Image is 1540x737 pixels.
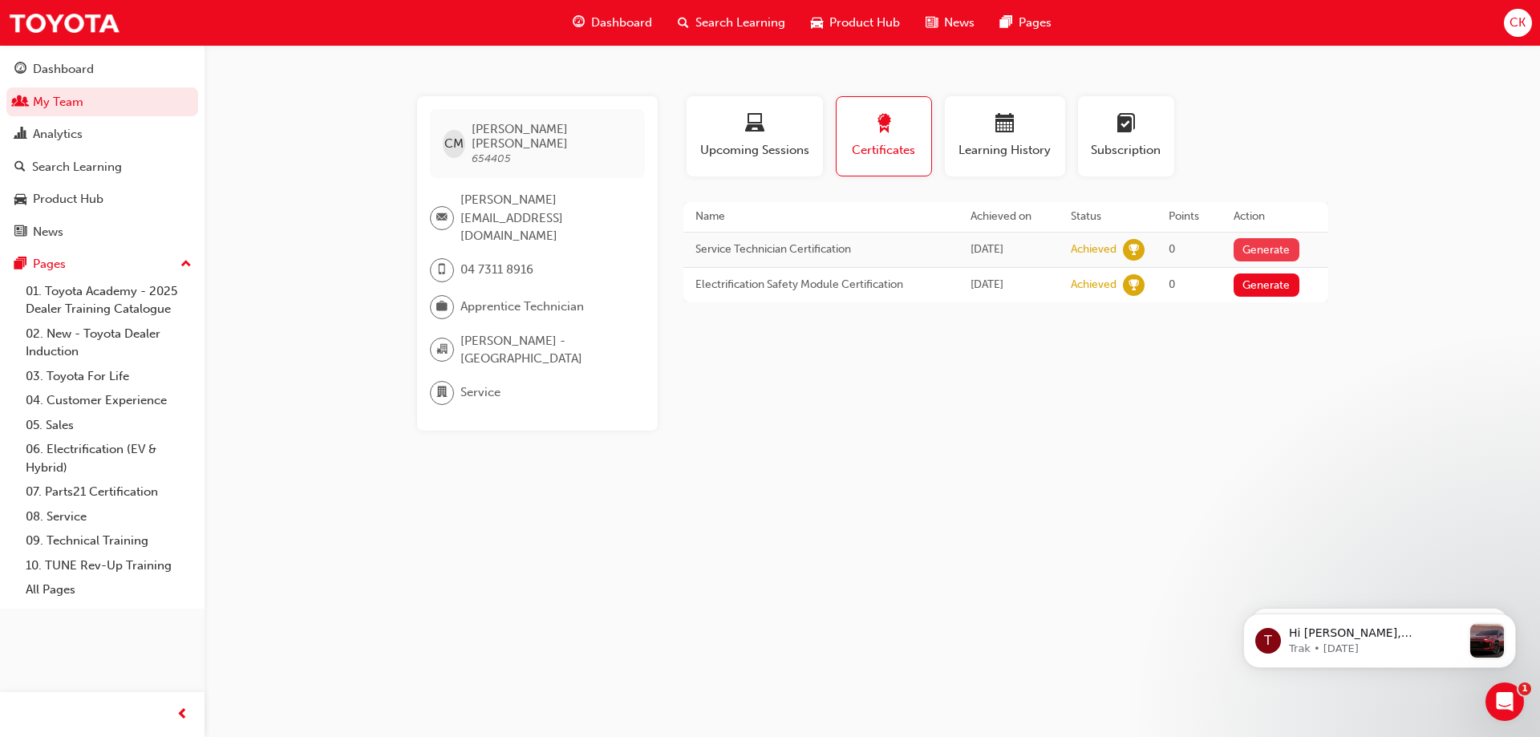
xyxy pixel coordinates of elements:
span: guage-icon [573,13,585,33]
span: calendar-icon [995,114,1015,136]
div: Pages [33,255,66,273]
a: car-iconProduct Hub [798,6,913,39]
span: Product Hub [829,14,900,32]
td: Electrification Safety Module Certification [683,267,958,302]
span: CM [444,135,464,153]
a: Dashboard [6,55,198,84]
span: Learning History [957,141,1053,160]
span: chart-icon [14,128,26,142]
a: 06. Electrification (EV & Hybrid) [19,437,198,480]
span: people-icon [14,95,26,110]
div: Analytics [33,125,83,144]
button: Pages [6,249,198,279]
div: Achieved [1071,277,1116,293]
span: Search Learning [695,14,785,32]
span: 654405 [472,152,511,165]
th: Points [1157,202,1222,232]
span: search-icon [14,160,26,175]
span: Subscription [1090,141,1162,160]
div: Dashboard [33,60,94,79]
th: Status [1059,202,1157,232]
span: learningRecordVerb_ACHIEVE-icon [1123,239,1145,261]
button: Upcoming Sessions [687,96,823,176]
span: Certificates [849,141,919,160]
span: news-icon [926,13,938,33]
span: [PERSON_NAME][EMAIL_ADDRESS][DOMAIN_NAME] [460,191,632,245]
span: 1 [1518,682,1531,695]
button: Generate [1234,238,1299,261]
button: DashboardMy TeamAnalyticsSearch LearningProduct HubNews [6,51,198,249]
span: car-icon [811,13,823,33]
span: news-icon [14,225,26,240]
span: CK [1510,14,1526,32]
a: pages-iconPages [987,6,1064,39]
a: 10. TUNE Rev-Up Training [19,553,198,578]
span: 0 [1169,242,1175,256]
img: Trak [8,5,120,41]
span: mobile-icon [436,260,448,281]
a: search-iconSearch Learning [665,6,798,39]
span: [PERSON_NAME] - [GEOGRAPHIC_DATA] [460,332,632,368]
span: car-icon [14,192,26,207]
span: department-icon [436,383,448,403]
a: 09. Technical Training [19,528,198,553]
span: email-icon [436,208,448,229]
span: Mon Aug 18 2025 17:04:54 GMT+0930 (Australian Central Standard Time) [971,242,1003,256]
span: pages-icon [14,257,26,272]
th: Achieved on [958,202,1060,232]
div: News [33,223,63,241]
span: [PERSON_NAME] [PERSON_NAME] [472,122,631,151]
iframe: Intercom notifications message [1219,581,1540,694]
div: Product Hub [33,190,103,209]
span: Dashboard [591,14,652,32]
button: Subscription [1078,96,1174,176]
span: up-icon [180,254,192,275]
td: Service Technician Certification [683,232,958,267]
div: Search Learning [32,158,122,176]
a: guage-iconDashboard [560,6,665,39]
a: 08. Service [19,504,198,529]
div: Achieved [1071,242,1116,257]
a: 07. Parts21 Certification [19,480,198,504]
span: 04 7311 8916 [460,261,533,279]
span: learningRecordVerb_ACHIEVE-icon [1123,274,1145,296]
a: All Pages [19,577,198,602]
a: Search Learning [6,152,198,182]
span: organisation-icon [436,339,448,360]
span: guage-icon [14,63,26,77]
a: My Team [6,87,198,117]
span: laptop-icon [745,114,764,136]
span: News [944,14,975,32]
span: Wed May 28 2025 15:12:12 GMT+0930 (Australian Central Standard Time) [971,277,1003,291]
span: Service [460,383,500,402]
button: Certificates [836,96,932,176]
span: search-icon [678,13,689,33]
a: Product Hub [6,184,198,214]
button: Learning History [945,96,1065,176]
th: Action [1222,202,1327,232]
iframe: Intercom live chat [1485,682,1524,721]
span: Apprentice Technician [460,298,584,316]
a: Analytics [6,119,198,149]
a: 05. Sales [19,413,198,438]
span: Upcoming Sessions [699,141,811,160]
th: Name [683,202,958,232]
span: 0 [1169,277,1175,291]
span: prev-icon [176,705,188,725]
a: 01. Toyota Academy - 2025 Dealer Training Catalogue [19,279,198,322]
a: 04. Customer Experience [19,388,198,413]
span: award-icon [874,114,894,136]
a: 02. New - Toyota Dealer Induction [19,322,198,364]
button: Generate [1234,273,1299,297]
a: news-iconNews [913,6,987,39]
span: pages-icon [1000,13,1012,33]
span: briefcase-icon [436,297,448,318]
a: News [6,217,198,247]
span: Pages [1019,14,1052,32]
